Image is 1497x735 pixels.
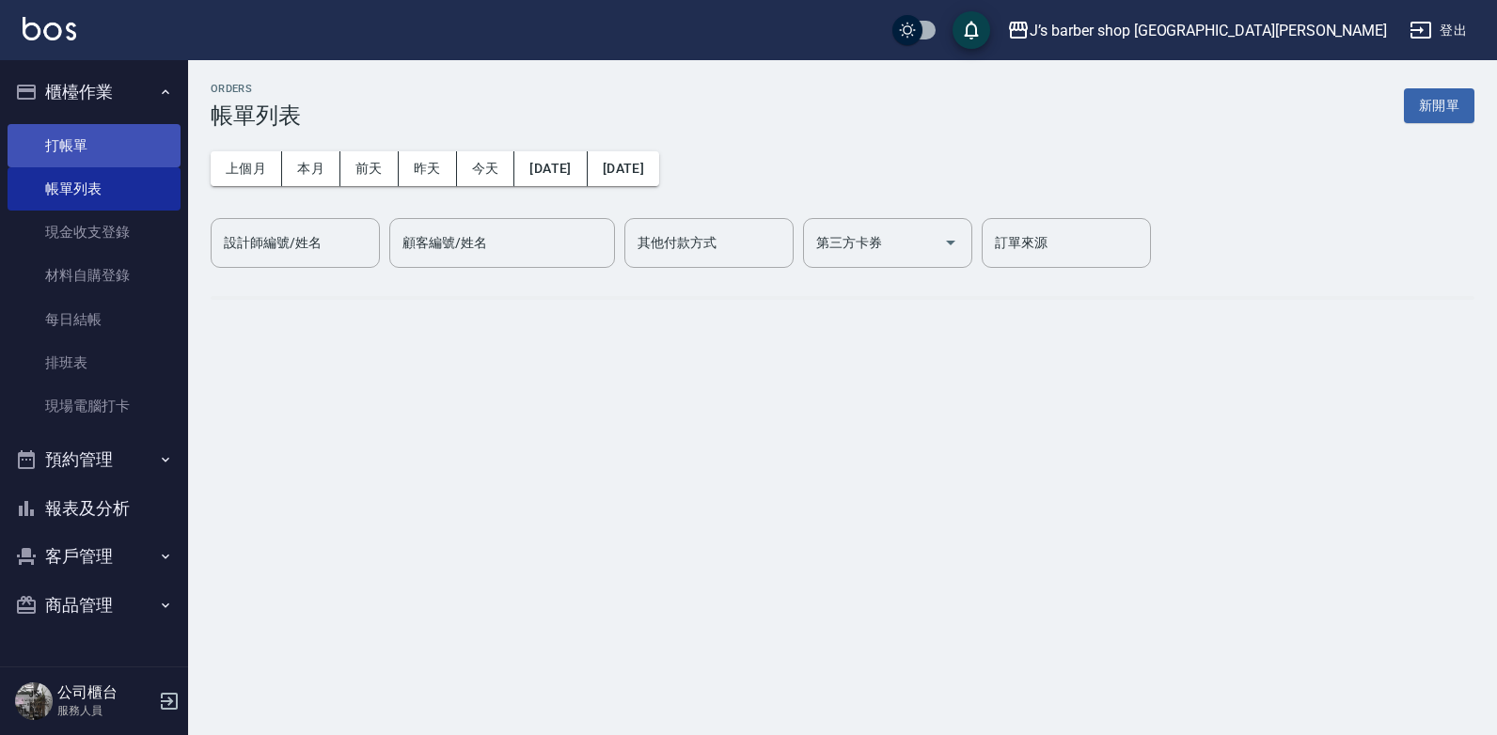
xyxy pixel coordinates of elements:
[457,151,515,186] button: 今天
[8,254,181,297] a: 材料自購登錄
[211,102,301,129] h3: 帳單列表
[8,167,181,211] a: 帳單列表
[8,68,181,117] button: 櫃檯作業
[8,484,181,533] button: 報表及分析
[23,17,76,40] img: Logo
[1000,11,1395,50] button: J’s barber shop [GEOGRAPHIC_DATA][PERSON_NAME]
[8,124,181,167] a: 打帳單
[1030,19,1387,42] div: J’s barber shop [GEOGRAPHIC_DATA][PERSON_NAME]
[936,227,966,258] button: Open
[8,384,181,428] a: 現場電腦打卡
[8,532,181,581] button: 客戶管理
[1404,88,1474,123] button: 新開單
[15,682,53,720] img: Person
[1404,96,1474,114] a: 新開單
[8,435,181,484] button: 預約管理
[282,151,340,186] button: 本月
[1402,13,1474,48] button: 登出
[211,83,301,95] h2: ORDERS
[514,151,587,186] button: [DATE]
[953,11,990,49] button: save
[8,581,181,630] button: 商品管理
[8,298,181,341] a: 每日結帳
[57,702,153,719] p: 服務人員
[340,151,399,186] button: 前天
[211,151,282,186] button: 上個月
[399,151,457,186] button: 昨天
[8,341,181,384] a: 排班表
[588,151,659,186] button: [DATE]
[8,211,181,254] a: 現金收支登錄
[57,683,153,702] h5: 公司櫃台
